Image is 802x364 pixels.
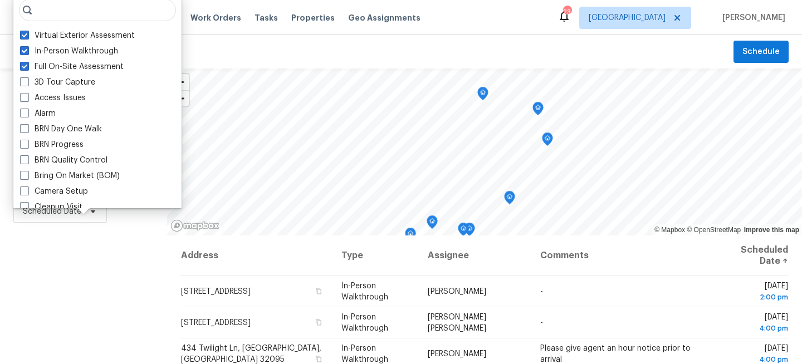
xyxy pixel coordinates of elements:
span: - [540,319,543,327]
label: Alarm [20,108,56,119]
div: 4:00 pm [722,323,788,334]
label: BRN Day One Walk [20,124,102,135]
label: BRN Progress [20,139,84,150]
span: [PERSON_NAME] [428,350,486,358]
span: [DATE] [722,282,788,303]
label: BRN Quality Control [20,155,107,166]
div: Map marker [532,102,544,119]
button: Schedule [733,41,789,63]
div: Map marker [427,215,438,233]
label: In-Person Walkthrough [20,46,118,57]
span: Tasks [255,14,278,22]
div: 2:00 pm [722,292,788,303]
span: Properties [291,12,335,23]
th: Scheduled Date ↑ [713,235,789,276]
canvas: Map [167,68,802,235]
label: Full On-Site Assessment [20,61,124,72]
th: Assignee [419,235,531,276]
button: Copy Address [314,286,324,296]
div: Map marker [464,223,475,240]
span: [PERSON_NAME] [428,288,486,296]
label: 3D Tour Capture [20,77,95,88]
th: Comments [531,235,714,276]
label: Virtual Exterior Assessment [20,30,135,41]
span: [GEOGRAPHIC_DATA] [589,12,666,23]
label: Camera Setup [20,186,88,197]
a: Improve this map [744,226,799,234]
th: Type [332,235,419,276]
span: Please give agent an hour notice prior to arrival [540,345,691,363]
a: Mapbox [654,226,685,234]
div: Map marker [405,228,416,245]
span: [PERSON_NAME] [PERSON_NAME] [428,313,486,332]
button: Copy Address [314,354,324,364]
span: - [540,288,543,296]
a: Mapbox homepage [170,219,219,232]
label: Cleanup Visit [20,201,82,213]
div: Map marker [458,223,469,240]
span: In-Person Walkthrough [341,282,388,301]
span: [STREET_ADDRESS] [181,319,251,327]
span: Schedule [742,45,780,59]
a: OpenStreetMap [687,226,741,234]
label: Access Issues [20,92,86,104]
span: Work Orders [190,12,241,23]
span: In-Person Walkthrough [341,313,388,332]
div: Map marker [477,87,488,104]
th: Address [180,235,332,276]
button: Copy Address [314,317,324,327]
span: Scheduled Date [23,206,81,217]
span: [DATE] [722,313,788,334]
span: 434 Twilight Ln, [GEOGRAPHIC_DATA], [GEOGRAPHIC_DATA] 32095 [181,345,321,363]
span: In-Person Walkthrough [341,345,388,363]
div: Map marker [504,191,515,208]
span: [PERSON_NAME] [718,12,785,23]
span: [STREET_ADDRESS] [181,288,251,296]
div: Map marker [542,132,553,150]
label: Bring On Market (BOM) [20,170,120,181]
span: Geo Assignments [348,12,420,23]
div: 23 [563,7,571,18]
